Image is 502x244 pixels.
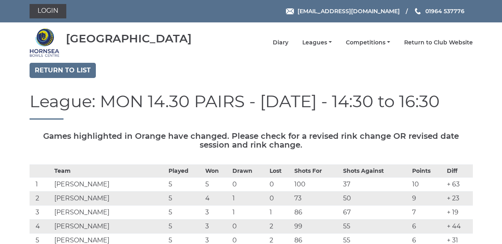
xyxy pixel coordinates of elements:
[410,220,445,234] td: 6
[30,192,52,206] td: 2
[52,178,167,192] td: [PERSON_NAME]
[268,220,292,234] td: 2
[445,165,473,178] th: Diff
[425,8,464,15] span: 01964 537776
[203,192,230,206] td: 4
[292,206,341,220] td: 86
[167,220,204,234] td: 5
[52,220,167,234] td: [PERSON_NAME]
[52,192,167,206] td: [PERSON_NAME]
[286,8,294,14] img: Email
[341,192,410,206] td: 50
[445,206,473,220] td: + 19
[410,192,445,206] td: 9
[410,206,445,220] td: 7
[230,178,268,192] td: 0
[167,165,204,178] th: Played
[30,63,96,78] a: Return to list
[167,192,204,206] td: 5
[292,220,341,234] td: 99
[268,206,292,220] td: 1
[302,39,332,46] a: Leagues
[30,220,52,234] td: 4
[268,178,292,192] td: 0
[30,4,66,18] a: Login
[30,28,60,58] img: Hornsea Bowls Centre
[230,165,268,178] th: Drawn
[203,220,230,234] td: 3
[404,39,473,46] a: Return to Club Website
[410,165,445,178] th: Points
[346,39,390,46] a: Competitions
[286,7,400,16] a: Email [EMAIL_ADDRESS][DOMAIN_NAME]
[445,178,473,192] td: + 63
[30,206,52,220] td: 3
[52,206,167,220] td: [PERSON_NAME]
[203,165,230,178] th: Won
[410,178,445,192] td: 10
[445,220,473,234] td: + 44
[341,178,410,192] td: 37
[203,206,230,220] td: 3
[298,8,400,15] span: [EMAIL_ADDRESS][DOMAIN_NAME]
[167,178,204,192] td: 5
[414,7,464,16] a: Phone us 01964 537776
[341,220,410,234] td: 55
[203,178,230,192] td: 5
[30,178,52,192] td: 1
[341,206,410,220] td: 67
[445,192,473,206] td: + 23
[230,192,268,206] td: 1
[292,165,341,178] th: Shots For
[292,178,341,192] td: 100
[268,165,292,178] th: Lost
[30,92,473,120] h1: League: MON 14.30 PAIRS - [DATE] - 14:30 to 16:30
[230,206,268,220] td: 1
[167,206,204,220] td: 5
[66,32,192,45] div: [GEOGRAPHIC_DATA]
[268,192,292,206] td: 0
[341,165,410,178] th: Shots Against
[415,8,421,14] img: Phone us
[292,192,341,206] td: 73
[30,132,473,149] h5: Games highlighted in Orange have changed. Please check for a revised rink change OR revised date ...
[52,165,167,178] th: Team
[230,220,268,234] td: 0
[273,39,288,46] a: Diary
